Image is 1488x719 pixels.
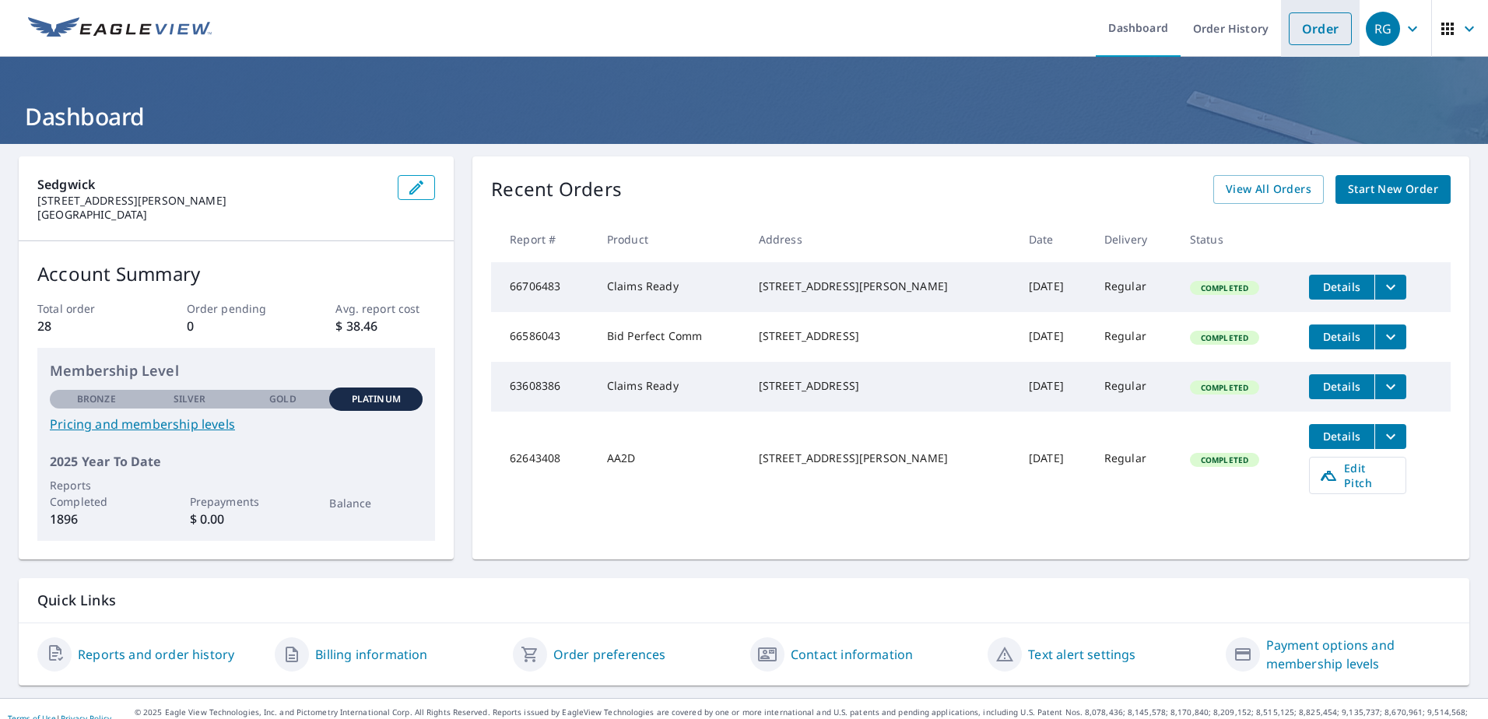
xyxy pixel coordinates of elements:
[352,392,401,406] p: Platinum
[1309,374,1374,399] button: detailsBtn-63608386
[1191,454,1258,465] span: Completed
[37,175,385,194] p: Sedgwick
[50,360,423,381] p: Membership Level
[37,300,137,317] p: Total order
[1374,374,1406,399] button: filesDropdownBtn-63608386
[1366,12,1400,46] div: RG
[50,415,423,433] a: Pricing and membership levels
[595,312,746,362] td: Bid Perfect Comm
[37,208,385,222] p: [GEOGRAPHIC_DATA]
[1318,329,1365,344] span: Details
[759,279,1004,294] div: [STREET_ADDRESS][PERSON_NAME]
[1092,412,1177,507] td: Regular
[746,216,1016,262] th: Address
[329,495,423,511] p: Balance
[1092,262,1177,312] td: Regular
[1028,645,1135,664] a: Text alert settings
[491,175,622,204] p: Recent Orders
[37,317,137,335] p: 28
[553,645,666,664] a: Order preferences
[78,645,234,664] a: Reports and order history
[1016,262,1092,312] td: [DATE]
[491,216,595,262] th: Report #
[335,317,435,335] p: $ 38.46
[1289,12,1352,45] a: Order
[595,412,746,507] td: AA2D
[1318,279,1365,294] span: Details
[791,645,913,664] a: Contact information
[1191,282,1258,293] span: Completed
[1213,175,1324,204] a: View All Orders
[1016,362,1092,412] td: [DATE]
[1318,379,1365,394] span: Details
[595,262,746,312] td: Claims Ready
[1016,412,1092,507] td: [DATE]
[1319,461,1396,490] span: Edit Pitch
[50,510,143,528] p: 1896
[1335,175,1451,204] a: Start New Order
[1318,429,1365,444] span: Details
[37,591,1451,610] p: Quick Links
[190,510,283,528] p: $ 0.00
[1374,275,1406,300] button: filesDropdownBtn-66706483
[1016,216,1092,262] th: Date
[187,317,286,335] p: 0
[28,17,212,40] img: EV Logo
[315,645,427,664] a: Billing information
[759,451,1004,466] div: [STREET_ADDRESS][PERSON_NAME]
[595,216,746,262] th: Product
[37,260,435,288] p: Account Summary
[37,194,385,208] p: [STREET_ADDRESS][PERSON_NAME]
[190,493,283,510] p: Prepayments
[759,378,1004,394] div: [STREET_ADDRESS]
[491,262,595,312] td: 66706483
[595,362,746,412] td: Claims Ready
[1191,382,1258,393] span: Completed
[1309,275,1374,300] button: detailsBtn-66706483
[335,300,435,317] p: Avg. report cost
[1092,362,1177,412] td: Regular
[1374,424,1406,449] button: filesDropdownBtn-62643408
[1266,636,1451,673] a: Payment options and membership levels
[1309,324,1374,349] button: detailsBtn-66586043
[77,392,116,406] p: Bronze
[50,452,423,471] p: 2025 Year To Date
[1309,457,1406,494] a: Edit Pitch
[491,362,595,412] td: 63608386
[1309,424,1374,449] button: detailsBtn-62643408
[491,312,595,362] td: 66586043
[1191,332,1258,343] span: Completed
[1374,324,1406,349] button: filesDropdownBtn-66586043
[491,412,595,507] td: 62643408
[1177,216,1297,262] th: Status
[174,392,206,406] p: Silver
[1226,180,1311,199] span: View All Orders
[1092,216,1177,262] th: Delivery
[269,392,296,406] p: Gold
[759,328,1004,344] div: [STREET_ADDRESS]
[50,477,143,510] p: Reports Completed
[1016,312,1092,362] td: [DATE]
[1348,180,1438,199] span: Start New Order
[1092,312,1177,362] td: Regular
[19,100,1469,132] h1: Dashboard
[187,300,286,317] p: Order pending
